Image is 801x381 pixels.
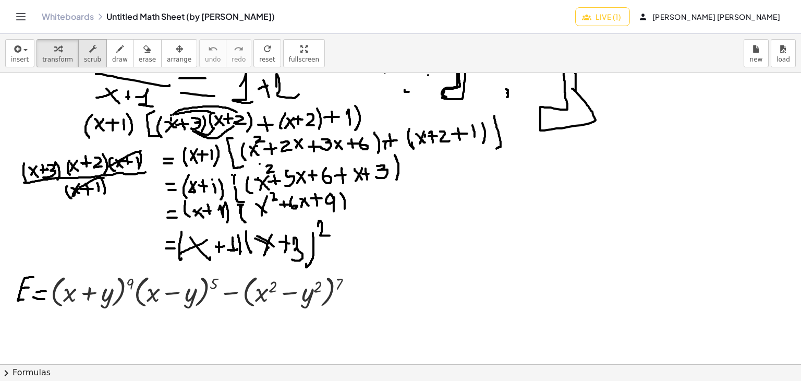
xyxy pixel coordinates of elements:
[205,56,221,63] span: undo
[232,56,246,63] span: redo
[13,8,29,25] button: Toggle navigation
[632,7,788,26] button: [PERSON_NAME] [PERSON_NAME]
[776,56,790,63] span: load
[167,56,191,63] span: arrange
[283,39,325,67] button: fullscreen
[5,39,34,67] button: insert
[289,56,319,63] span: fullscreen
[78,39,107,67] button: scrub
[744,39,769,67] button: new
[584,12,621,21] span: Live (1)
[84,56,101,63] span: scrub
[234,43,244,55] i: redo
[37,39,79,67] button: transform
[139,56,156,63] span: erase
[575,7,630,26] button: Live (1)
[226,39,251,67] button: redoredo
[42,11,94,22] a: Whiteboards
[199,39,226,67] button: undoundo
[262,43,272,55] i: refresh
[42,56,73,63] span: transform
[208,43,218,55] i: undo
[133,39,162,67] button: erase
[771,39,796,67] button: load
[253,39,281,67] button: refreshreset
[11,56,29,63] span: insert
[259,56,275,63] span: reset
[750,56,763,63] span: new
[640,12,780,21] span: [PERSON_NAME] [PERSON_NAME]
[106,39,133,67] button: draw
[112,56,128,63] span: draw
[161,39,197,67] button: arrange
